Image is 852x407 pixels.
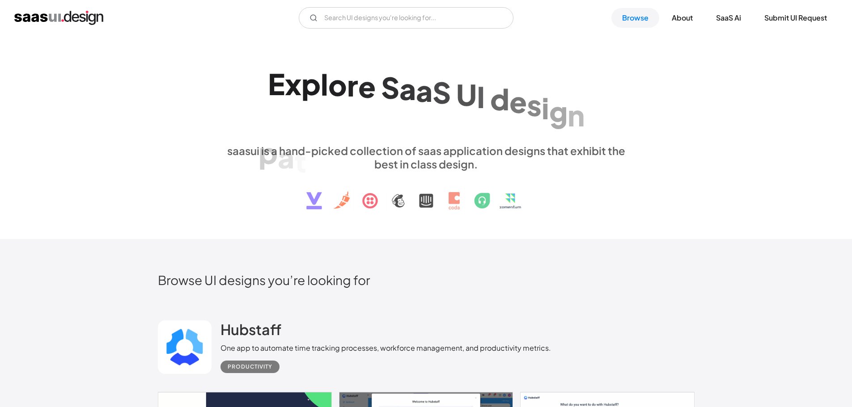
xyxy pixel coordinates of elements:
a: Submit UI Request [754,8,838,28]
div: S [381,70,399,105]
img: text, icon, saas logo [291,171,562,217]
a: About [661,8,704,28]
div: I [477,79,485,113]
div: saasui is a hand-picked collection of saas application designs that exhibit the best in class des... [220,144,632,171]
a: home [14,11,103,25]
a: Hubstaff [220,320,281,343]
a: SaaS Ai [705,8,752,28]
div: p [259,136,278,170]
h2: Hubstaff [220,320,281,338]
div: Productivity [228,361,272,372]
div: a [399,71,416,106]
div: S [432,75,451,109]
div: r [347,68,358,102]
form: Email Form [299,7,513,29]
div: g [549,94,568,128]
div: l [321,67,328,101]
div: E [268,67,285,101]
h2: Browse UI designs you’re looking for [158,272,695,288]
div: p [301,67,321,101]
div: d [490,82,509,116]
div: o [328,67,347,101]
div: e [509,84,527,119]
div: n [568,97,585,132]
div: s [527,88,542,122]
input: Search UI designs you're looking for... [299,7,513,29]
div: t [294,144,306,179]
div: a [278,140,294,174]
div: U [456,77,477,111]
h1: Explore SaaS UI design patterns & interactions. [220,67,632,135]
div: One app to automate time tracking processes, workforce management, and productivity metrics. [220,343,551,353]
div: e [358,69,376,103]
div: x [285,67,301,101]
div: a [416,73,432,107]
div: i [542,91,549,125]
a: Browse [611,8,659,28]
